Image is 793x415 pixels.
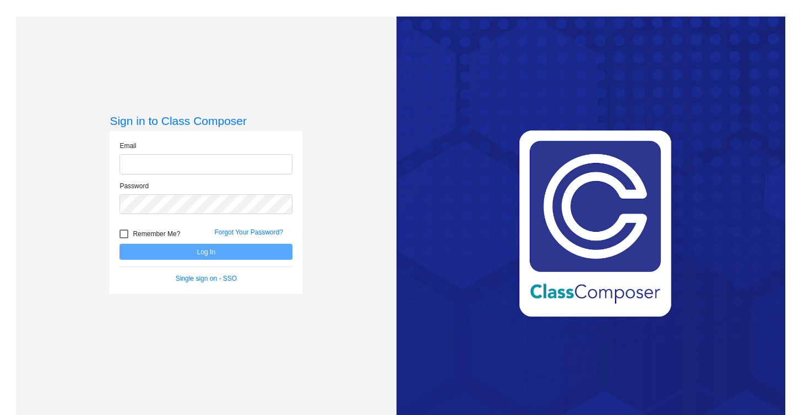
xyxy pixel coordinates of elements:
a: Forgot Your Password? [214,228,283,236]
span: Remember Me? [133,227,180,241]
label: Email [120,141,136,151]
label: Password [120,181,149,191]
button: Log In [120,244,292,260]
h3: Sign in to Class Composer [110,114,302,128]
a: Single sign on - SSO [176,275,237,282]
